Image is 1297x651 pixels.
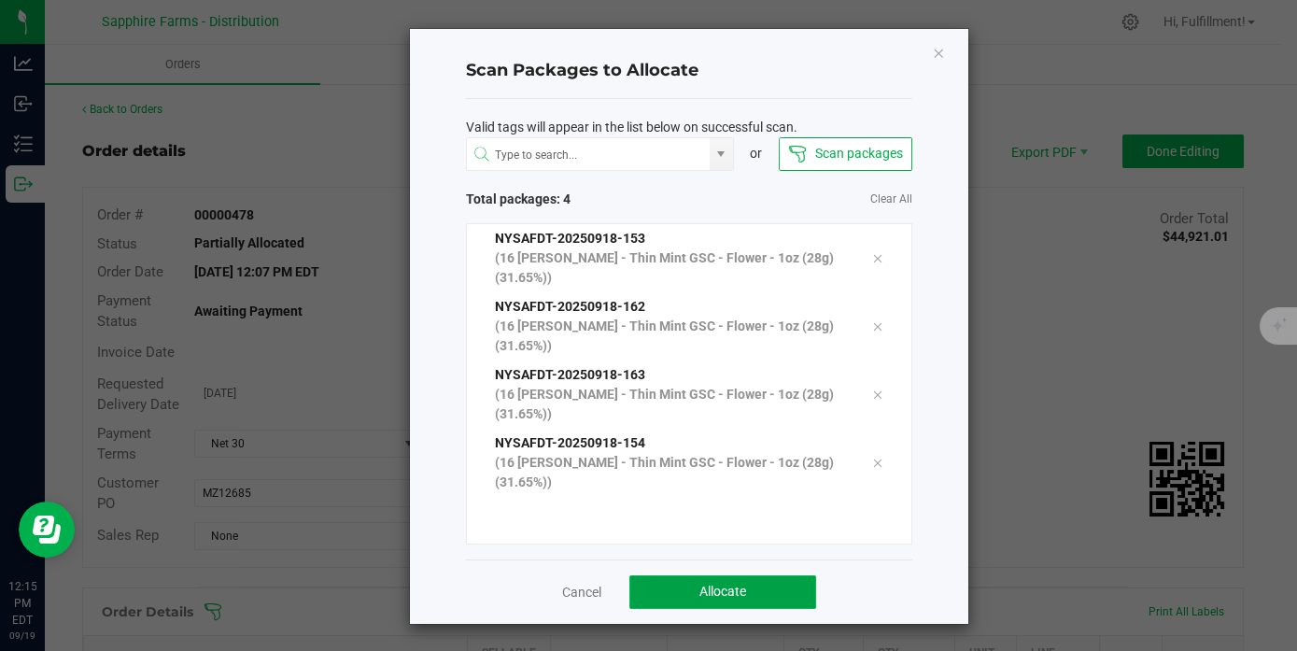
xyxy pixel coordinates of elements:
div: Remove tag [858,247,897,269]
h4: Scan Packages to Allocate [466,59,912,83]
iframe: Resource center [19,502,75,558]
button: Close [932,41,945,64]
button: Scan packages [779,137,912,171]
span: NYSAFDT-20250918-154 [495,435,645,450]
span: NYSAFDT-20250918-153 [495,231,645,246]
p: (16 [PERSON_NAME] - Thin Mint GSC - Flower - 1oz (28g) (31.65%)) [495,453,844,492]
p: (16 [PERSON_NAME] - Thin Mint GSC - Flower - 1oz (28g) (31.65%)) [495,317,844,356]
p: (16 [PERSON_NAME] - Thin Mint GSC - Flower - 1oz (28g) (31.65%)) [495,248,844,288]
span: Allocate [699,584,746,599]
div: Remove tag [858,315,897,337]
div: Remove tag [858,451,897,474]
a: Cancel [562,583,601,601]
p: (16 [PERSON_NAME] - Thin Mint GSC - Flower - 1oz (28g) (31.65%)) [495,385,844,424]
input: NO DATA FOUND [467,138,710,172]
button: Allocate [629,575,816,609]
a: Clear All [870,191,912,207]
span: Valid tags will appear in the list below on successful scan. [466,118,797,137]
div: or [734,144,779,163]
span: NYSAFDT-20250918-162 [495,299,645,314]
div: Remove tag [858,383,897,405]
span: NYSAFDT-20250918-163 [495,367,645,382]
span: Total packages: 4 [466,190,689,209]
